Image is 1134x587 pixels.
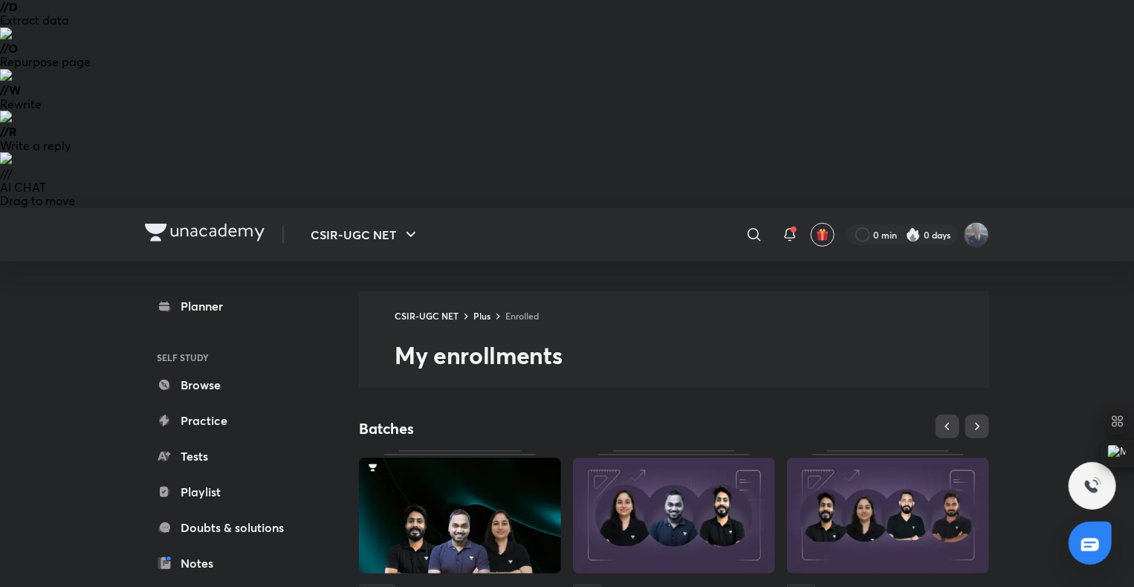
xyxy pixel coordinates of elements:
a: Browse [145,370,317,400]
a: Company Logo [145,224,265,245]
h6: SELF STUDY [145,345,317,370]
img: Thumbnail [359,458,561,574]
a: Tests [145,441,317,471]
a: Playlist [145,477,317,507]
h2: My enrollments [395,340,989,370]
img: streak [906,227,921,242]
img: avatar [816,228,829,241]
a: Enrolled [505,310,539,322]
img: Thumbnail [573,458,775,574]
img: Thumbnail [787,458,989,574]
a: Plus [473,310,490,322]
h4: Batches [359,419,674,438]
a: Doubts & solutions [145,513,317,542]
a: Planner [145,291,317,321]
img: Probin Rai [964,222,989,247]
a: CSIR-UGC NET [395,310,459,322]
a: Notes [145,548,317,578]
button: avatar [811,223,835,247]
a: Practice [145,406,317,435]
img: ttu [1083,477,1101,495]
button: CSIR-UGC NET [302,220,429,250]
img: Company Logo [145,224,265,241]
